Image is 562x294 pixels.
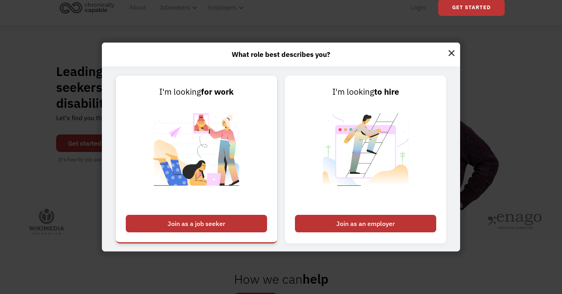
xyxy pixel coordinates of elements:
div: I'm looking [126,86,267,98]
div: Join as an employer [295,215,436,232]
strong: for work [201,86,234,97]
div: Join as a job seeker [126,215,267,232]
div: I'm looking [295,86,436,98]
a: I'm lookingfor workJoin as a job seeker [116,76,277,243]
div: Jobseekers [159,3,190,12]
strong: What role best describes you? [232,50,330,59]
div: Employers [208,3,236,12]
img: Chronically Capable Personalized Job Matching [147,98,246,211]
strong: to hire [374,86,399,97]
a: I'm lookingto hireJoin as an employer [285,76,446,243]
